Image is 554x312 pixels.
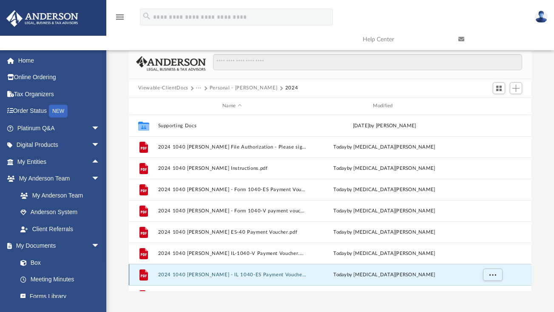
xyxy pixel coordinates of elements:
a: My Entitiesarrow_drop_up [6,153,113,170]
i: menu [115,12,125,22]
div: by [MEDICAL_DATA][PERSON_NAME] [310,207,458,215]
a: Client Referrals [12,220,108,238]
button: 2024 1040 [PERSON_NAME] - Form 1040-V payment voucher.pdf [158,208,306,214]
i: search [142,11,151,21]
button: 2024 1040 [PERSON_NAME] ES-40 Payment Voucher.pdf [158,229,306,235]
a: Anderson System [12,204,108,221]
div: id [132,102,153,110]
a: My Anderson Teamarrow_drop_down [6,170,108,187]
a: My Anderson Team [12,187,104,204]
a: Order StatusNEW [6,103,113,120]
button: 2024 1040 [PERSON_NAME] Instructions.pdf [158,166,306,171]
button: 2024 1040 [PERSON_NAME] - Form 1040-ES Payment Voucher.pdf [158,187,306,192]
span: today [333,208,347,213]
button: ··· [196,84,202,92]
div: by [MEDICAL_DATA][PERSON_NAME] [310,271,458,278]
button: Viewable-ClientDocs [138,84,188,92]
button: 2024 [285,84,298,92]
div: by [MEDICAL_DATA][PERSON_NAME] [310,143,458,151]
button: 2024 1040 [PERSON_NAME] - IL 1040-ES Payment Voucher.pdf [158,272,306,278]
div: by [MEDICAL_DATA][PERSON_NAME] [310,164,458,172]
button: Add [510,82,523,94]
span: arrow_drop_up [91,153,108,171]
span: today [333,229,347,234]
span: today [333,187,347,192]
span: today [333,272,347,277]
button: 2024 1040 [PERSON_NAME] File Authorization - Please sign.pdf [158,144,306,150]
button: 2024 1040 [PERSON_NAME] IL-1040-V Payment Voucher.pdf [158,251,306,256]
span: arrow_drop_down [91,120,108,137]
div: Modified [310,102,459,110]
span: arrow_drop_down [91,238,108,255]
div: NEW [49,105,68,117]
a: menu [115,16,125,22]
a: My Documentsarrow_drop_down [6,238,108,255]
button: Switch to Grid View [493,82,506,94]
span: today [333,144,347,149]
a: Meeting Minutes [12,271,108,288]
img: Anderson Advisors Platinum Portal [4,10,81,27]
a: Tax Organizers [6,86,113,103]
span: today [333,251,347,255]
img: User Pic [535,11,548,23]
div: grid [129,115,532,292]
div: by [MEDICAL_DATA][PERSON_NAME] [310,228,458,236]
a: Box [12,254,104,271]
a: Help Center [356,23,452,56]
span: today [333,166,347,170]
div: by [MEDICAL_DATA][PERSON_NAME] [310,249,458,257]
span: arrow_drop_down [91,170,108,188]
div: Name [157,102,306,110]
button: Personal - [PERSON_NAME] [210,84,278,92]
a: Home [6,52,113,69]
div: id [462,102,522,110]
input: Search files and folders [213,54,522,70]
a: Platinum Q&Aarrow_drop_down [6,120,113,137]
a: Forms Library [12,288,104,305]
a: Online Ordering [6,69,113,86]
div: by [MEDICAL_DATA][PERSON_NAME] [310,186,458,193]
div: [DATE] by [PERSON_NAME] [310,122,458,129]
button: Supporting Docs [158,123,306,129]
a: Digital Productsarrow_drop_down [6,137,113,154]
span: arrow_drop_down [91,137,108,154]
